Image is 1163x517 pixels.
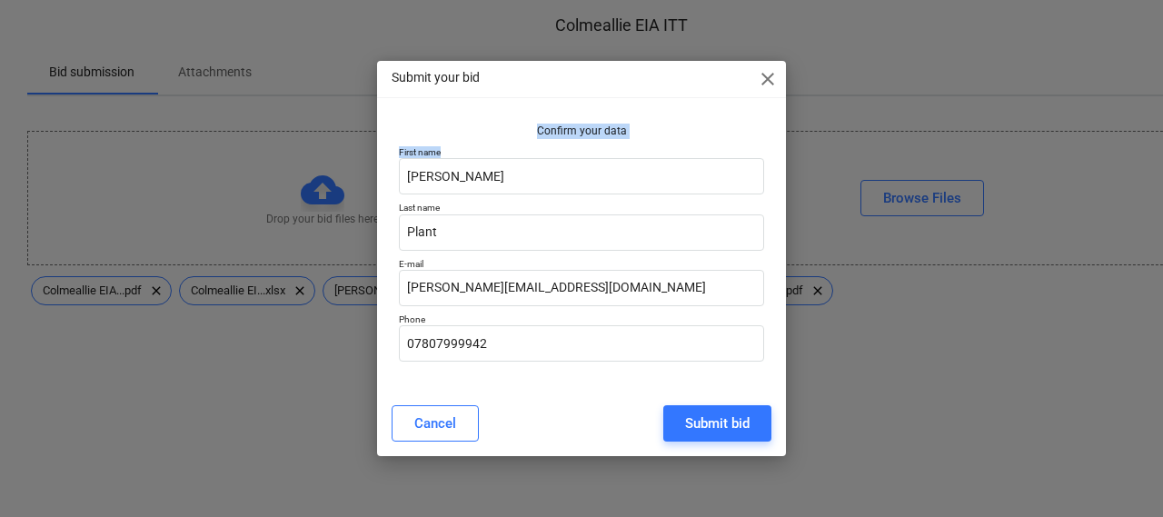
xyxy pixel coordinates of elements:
[663,405,771,442] button: Submit bid
[399,146,764,158] p: First name
[392,68,480,87] p: Submit your bid
[399,124,764,139] p: Confirm your data
[399,202,764,214] p: Last name
[414,412,456,435] div: Cancel
[399,258,764,270] p: E-mail
[399,313,764,325] p: Phone
[685,412,750,435] div: Submit bid
[392,405,479,442] button: Cancel
[757,68,779,90] span: close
